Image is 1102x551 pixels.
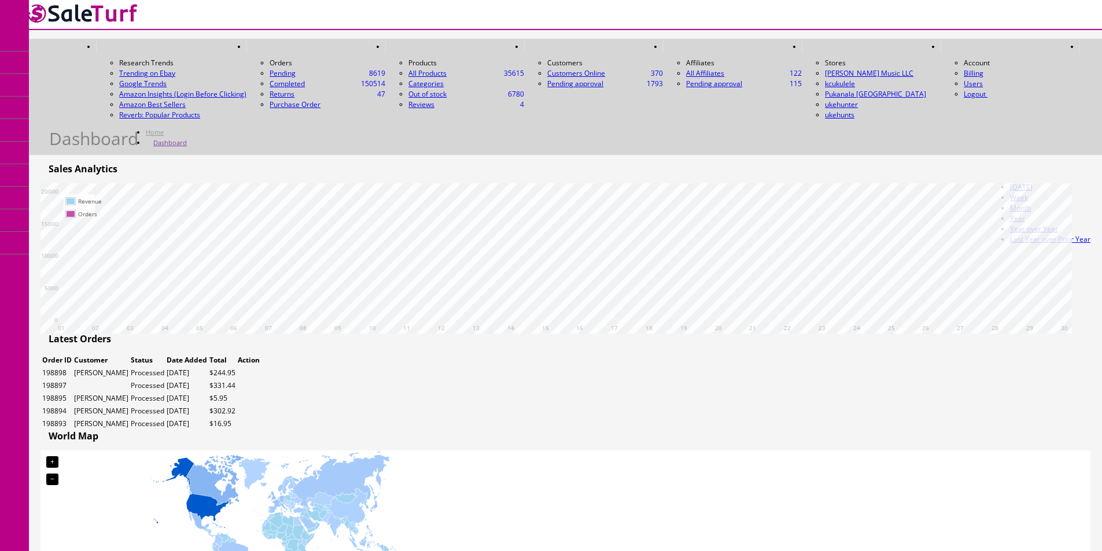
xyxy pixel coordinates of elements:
[130,380,165,391] td: Processed
[119,110,246,120] a: Reverb: Popular Products
[825,110,854,120] a: ukehunts
[130,367,165,379] td: Processed
[686,79,742,88] a: 115Pending approval
[209,367,236,379] td: $244.95
[547,79,603,88] a: 1793Pending approval
[508,89,524,99] span: 6780
[504,68,524,79] span: 35615
[73,405,129,417] td: [PERSON_NAME]
[78,195,102,207] td: Revenue
[520,99,524,110] span: 4
[73,354,129,366] td: Customer
[964,89,991,99] a: Logout
[153,138,187,147] a: Dashboard
[270,79,305,88] a: 150514Completed
[964,58,1079,68] li: Account
[209,380,236,391] td: $331.44
[209,354,236,366] td: Total
[119,79,246,89] a: Google Trends
[42,393,72,404] td: 198895
[166,380,208,391] td: [DATE]
[408,79,444,88] a: Categories
[78,208,102,220] td: Orders
[119,68,246,79] a: Trending on Ebay
[73,367,129,379] td: [PERSON_NAME]
[40,334,111,344] h3: Latest Orders
[270,68,385,79] a: 8619Pending
[790,68,802,79] span: 122
[130,418,165,430] td: Processed
[42,354,72,366] td: Order ID
[408,68,447,78] a: 35615All Products
[209,405,236,417] td: $302.92
[46,456,58,468] div: +
[647,79,663,89] span: 1793
[964,89,986,99] span: Logout
[73,418,129,430] td: [PERSON_NAME]
[825,58,941,68] li: Stores
[119,99,246,110] a: Amazon Best Sellers
[547,58,663,68] li: Customers
[166,393,208,404] td: [DATE]
[377,89,385,99] span: 47
[825,68,913,78] a: [PERSON_NAME] Music LLC
[369,68,385,79] span: 8619
[42,367,72,379] td: 198898
[270,99,320,109] a: Purchase Order
[119,58,246,68] li: Research Trends
[166,418,208,430] td: [DATE]
[130,354,165,366] td: Status
[73,393,129,404] td: [PERSON_NAME]
[42,380,72,391] td: 198897
[790,79,802,89] span: 115
[408,58,524,68] li: Products
[130,405,165,417] td: Processed
[42,418,72,430] td: 198893
[237,354,260,366] td: Action
[825,99,858,109] a: ukehunter
[825,89,926,99] a: Pukanala [GEOGRAPHIC_DATA]
[651,68,663,79] span: 370
[40,164,117,174] h3: Sales Analytics
[40,431,98,441] h3: World Map
[686,58,802,68] li: Affiliates
[49,134,138,144] h1: Dashboard
[166,354,208,366] td: Date Added
[964,68,983,78] a: Billing
[825,79,855,88] a: kcukulele
[130,393,165,404] td: Processed
[1010,182,1033,192] a: [DATE]
[408,89,447,99] a: 6780Out of stock
[547,68,605,78] a: 370Customers Online
[964,79,983,88] a: Users
[42,405,72,417] td: 198894
[119,89,246,99] a: Amazon Insights (Login Before Clicking)
[361,79,385,89] span: 150514
[270,89,294,99] a: 47Returns
[209,393,236,404] td: $5.95
[146,128,164,136] a: Home
[408,99,434,109] a: 4Reviews
[270,58,385,68] li: Orders
[1079,40,1102,53] a: HELP
[46,474,58,485] div: −
[166,405,208,417] td: [DATE]
[686,68,724,78] a: 122All Affiliates
[209,418,236,430] td: $16.95
[166,367,208,379] td: [DATE]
